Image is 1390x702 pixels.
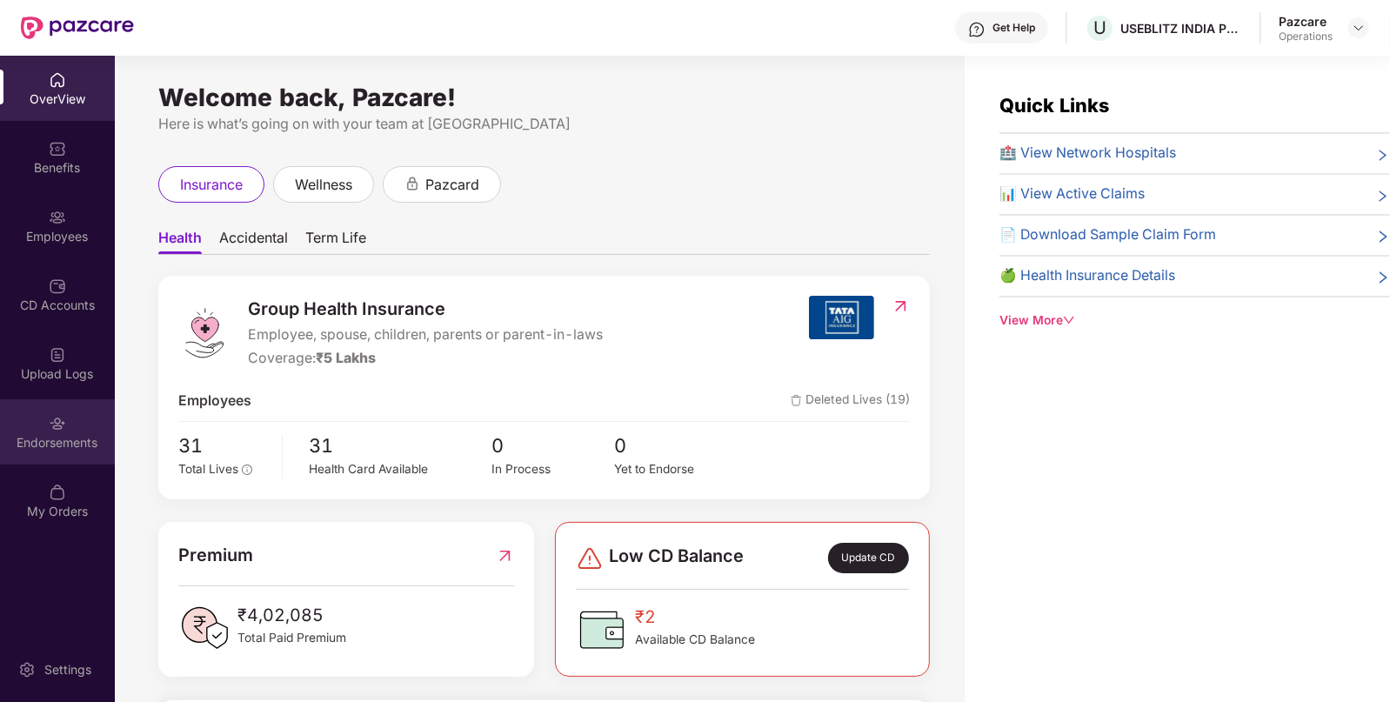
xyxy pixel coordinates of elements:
[999,311,1390,331] div: View More
[49,277,66,295] img: svg+xml;base64,PHN2ZyBpZD0iQ0RfQWNjb3VudHMiIGRhdGEtbmFtZT0iQ0QgQWNjb3VudHMiIHhtbG5zPSJodHRwOi8vd3...
[614,460,736,479] div: Yet to Endorse
[828,543,909,572] div: Update CD
[248,348,603,370] div: Coverage:
[248,296,603,323] span: Group Health Insurance
[21,17,134,39] img: New Pazcare Logo
[49,71,66,89] img: svg+xml;base64,PHN2ZyBpZD0iSG9tZSIgeG1sbnM9Imh0dHA6Ly93d3cudzMub3JnLzIwMDAvc3ZnIiB3aWR0aD0iMjAiIG...
[492,460,614,479] div: In Process
[49,346,66,364] img: svg+xml;base64,PHN2ZyBpZD0iVXBsb2FkX0xvZ3MiIGRhdGEtbmFtZT0iVXBsb2FkIExvZ3MiIHhtbG5zPSJodHRwOi8vd3...
[1093,17,1106,38] span: U
[791,391,910,412] span: Deleted Lives (19)
[609,543,744,572] span: Low CD Balance
[49,484,66,501] img: svg+xml;base64,PHN2ZyBpZD0iTXlfT3JkZXJzIiBkYXRhLW5hbWU9Ik15IE9yZGVycyIgeG1sbnM9Imh0dHA6Ly93d3cudz...
[492,431,614,460] span: 0
[1376,228,1390,246] span: right
[999,224,1216,246] span: 📄 Download Sample Claim Form
[309,460,491,479] div: Health Card Available
[316,350,376,366] span: ₹5 Lakhs
[242,465,252,475] span: info-circle
[180,174,243,196] span: insurance
[1279,30,1333,43] div: Operations
[309,431,491,460] span: 31
[18,661,36,679] img: svg+xml;base64,PHN2ZyBpZD0iU2V0dGluZy0yMHgyMCIgeG1sbnM9Imh0dHA6Ly93d3cudzMub3JnLzIwMDAvc3ZnIiB3aW...
[892,298,910,315] img: RedirectIcon
[237,602,346,629] span: ₹4,02,085
[1376,146,1390,164] span: right
[248,324,603,346] span: Employee, spouse, children, parents or parent-in-laws
[158,113,930,135] div: Here is what’s going on with your team at [GEOGRAPHIC_DATA]
[1063,314,1075,326] span: down
[49,415,66,432] img: svg+xml;base64,PHN2ZyBpZD0iRW5kb3JzZW1lbnRzIiB4bWxucz0iaHR0cDovL3d3dy53My5vcmcvMjAwMC9zdmciIHdpZH...
[614,431,736,460] span: 0
[496,542,514,569] img: RedirectIcon
[158,90,930,104] div: Welcome back, Pazcare!
[178,602,231,654] img: PaidPremiumIcon
[178,462,238,476] span: Total Lives
[305,229,366,254] span: Term Life
[425,174,479,196] span: pazcard
[635,631,755,650] span: Available CD Balance
[178,391,251,412] span: Employees
[49,140,66,157] img: svg+xml;base64,PHN2ZyBpZD0iQmVuZWZpdHMiIHhtbG5zPSJodHRwOi8vd3d3LnczLm9yZy8yMDAwL3N2ZyIgd2lkdGg9Ij...
[576,545,604,572] img: svg+xml;base64,PHN2ZyBpZD0iRGFuZ2VyLTMyeDMyIiB4bWxucz0iaHR0cDovL3d3dy53My5vcmcvMjAwMC9zdmciIHdpZH...
[791,395,802,406] img: deleteIcon
[49,209,66,226] img: svg+xml;base64,PHN2ZyBpZD0iRW1wbG95ZWVzIiB4bWxucz0iaHR0cDovL3d3dy53My5vcmcvMjAwMC9zdmciIHdpZHRoPS...
[999,94,1109,117] span: Quick Links
[999,265,1175,287] span: 🍏 Health Insurance Details
[178,431,270,460] span: 31
[809,296,874,339] img: insurerIcon
[999,184,1145,205] span: 📊 View Active Claims
[1120,20,1242,37] div: USEBLITZ INDIA PRIVATE LIMITED
[635,604,755,631] span: ₹2
[295,174,352,196] span: wellness
[1376,187,1390,205] span: right
[404,176,420,191] div: animation
[1376,269,1390,287] span: right
[178,307,231,359] img: logo
[219,229,288,254] span: Accidental
[158,229,202,254] span: Health
[1279,13,1333,30] div: Pazcare
[237,629,346,648] span: Total Paid Premium
[1352,21,1366,35] img: svg+xml;base64,PHN2ZyBpZD0iRHJvcGRvd24tMzJ4MzIiIHhtbG5zPSJodHRwOi8vd3d3LnczLm9yZy8yMDAwL3N2ZyIgd2...
[178,542,253,569] span: Premium
[992,21,1035,35] div: Get Help
[968,21,986,38] img: svg+xml;base64,PHN2ZyBpZD0iSGVscC0zMngzMiIgeG1sbnM9Imh0dHA6Ly93d3cudzMub3JnLzIwMDAvc3ZnIiB3aWR0aD...
[576,604,628,656] img: CDBalanceIcon
[999,143,1176,164] span: 🏥 View Network Hospitals
[39,661,97,679] div: Settings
